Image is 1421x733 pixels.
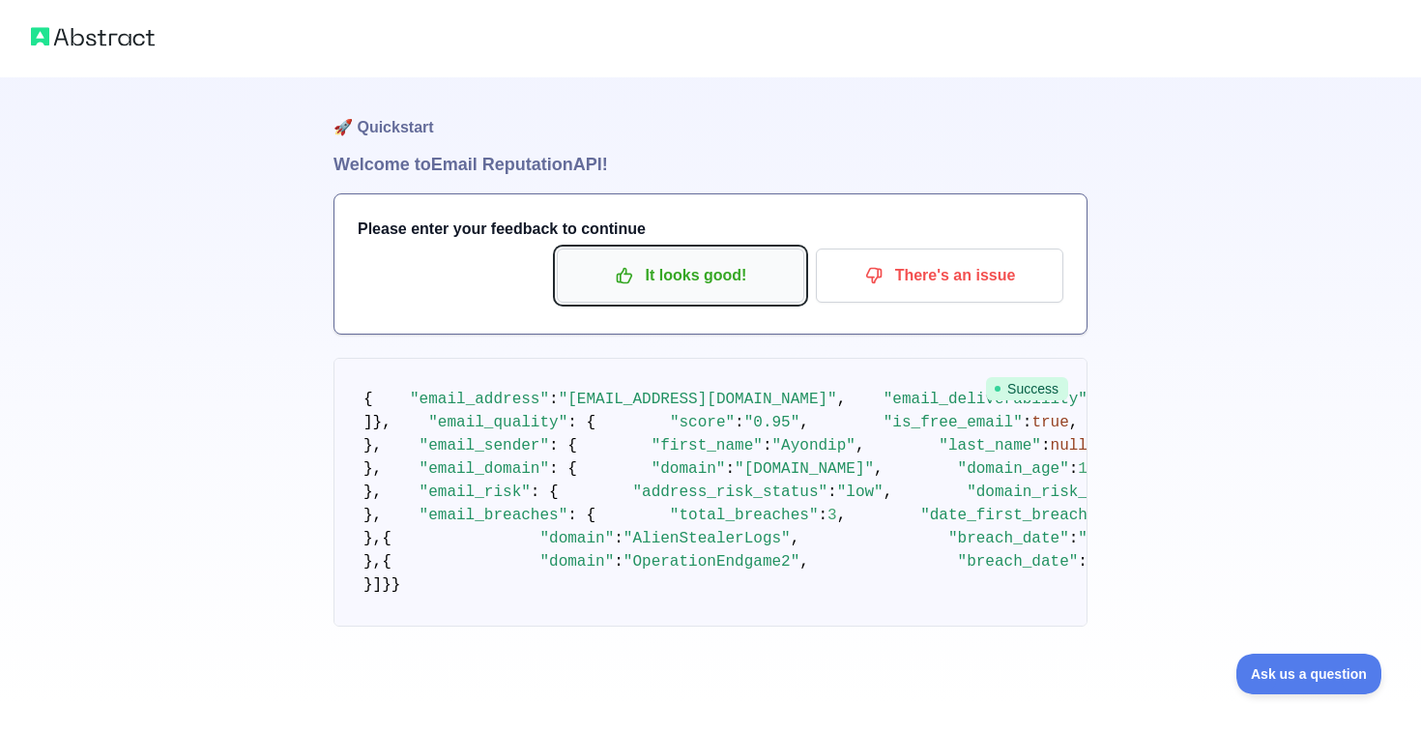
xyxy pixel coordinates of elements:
[1023,414,1032,431] span: :
[614,553,623,571] span: :
[837,484,884,501] span: "low"
[967,484,1152,501] span: "domain_risk_status"
[410,391,549,408] span: "email_address"
[830,259,1049,292] p: There's an issue
[652,437,763,454] span: "first_name"
[31,23,155,50] img: Abstract logo
[1051,437,1087,454] span: null
[884,391,1087,408] span: "email_deliverability"
[1236,654,1382,694] iframe: Toggle Customer Support
[1078,553,1087,571] span: :
[358,218,1063,241] h3: Please enter your feedback to continue
[799,553,809,571] span: ,
[958,460,1069,478] span: "domain_age"
[874,460,884,478] span: ,
[623,530,791,547] span: "AlienStealerLogs"
[557,249,804,303] button: It looks good!
[920,507,1116,524] span: "date_first_breached"
[1031,414,1068,431] span: true
[333,77,1087,151] h1: 🚀 Quickstart
[791,530,800,547] span: ,
[531,484,559,501] span: : {
[567,414,595,431] span: : {
[735,460,874,478] span: "[DOMAIN_NAME]"
[1069,530,1079,547] span: :
[799,414,809,431] span: ,
[986,377,1068,400] span: Success
[884,414,1023,431] span: "is_free_email"
[420,484,531,501] span: "email_risk"
[855,437,865,454] span: ,
[614,530,623,547] span: :
[763,437,772,454] span: :
[652,460,726,478] span: "domain"
[827,507,837,524] span: 3
[816,249,1063,303] button: There's an issue
[670,414,735,431] span: "score"
[1041,437,1051,454] span: :
[363,391,373,408] span: {
[725,460,735,478] span: :
[958,553,1079,571] span: "breach_date"
[827,484,837,501] span: :
[549,437,577,454] span: : {
[420,507,568,524] span: "email_breaches"
[771,437,855,454] span: "Ayondip"
[539,553,614,571] span: "domain"
[670,507,819,524] span: "total_breaches"
[549,391,559,408] span: :
[744,414,800,431] span: "0.95"
[948,530,1069,547] span: "breach_date"
[559,391,837,408] span: "[EMAIL_ADDRESS][DOMAIN_NAME]"
[884,484,893,501] span: ,
[1078,460,1124,478] span: 10999
[818,507,827,524] span: :
[428,414,567,431] span: "email_quality"
[1078,530,1152,547] span: "[DATE]"
[567,507,595,524] span: : {
[1069,460,1079,478] span: :
[571,259,790,292] p: It looks good!
[837,391,847,408] span: ,
[939,437,1041,454] span: "last_name"
[539,530,614,547] span: "domain"
[333,151,1087,178] h1: Welcome to Email Reputation API!
[549,460,577,478] span: : {
[837,507,847,524] span: ,
[623,553,799,571] span: "OperationEndgame2"
[1069,414,1079,431] span: ,
[420,437,549,454] span: "email_sender"
[735,414,744,431] span: :
[632,484,827,501] span: "address_risk_status"
[420,460,549,478] span: "email_domain"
